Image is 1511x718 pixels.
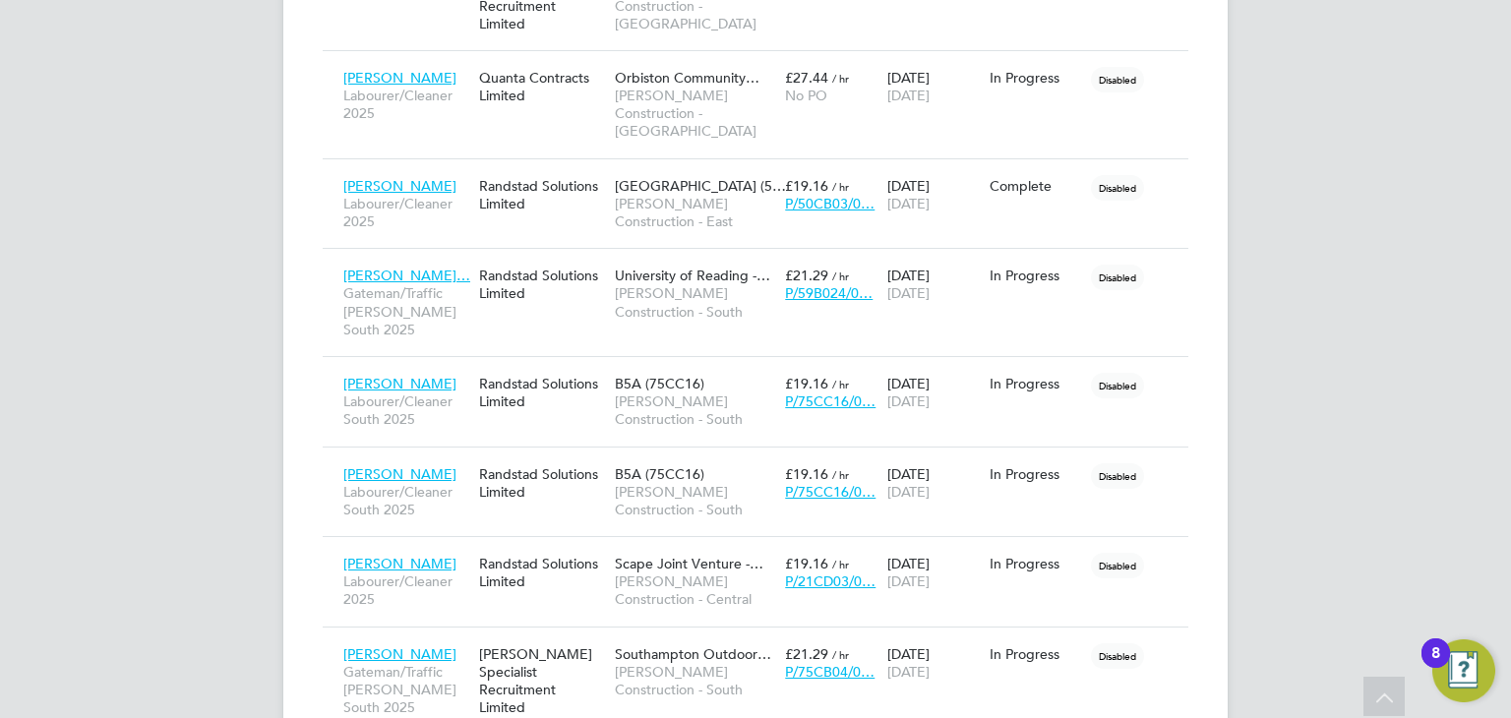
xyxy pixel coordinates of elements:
div: Complete [990,177,1082,195]
span: [DATE] [887,483,930,501]
div: [DATE] [882,545,985,600]
span: / hr [832,179,849,194]
span: Disabled [1091,175,1144,201]
span: Disabled [1091,265,1144,290]
div: In Progress [990,69,1082,87]
span: [PERSON_NAME] [343,465,456,483]
span: [PERSON_NAME] Construction - South [615,392,775,428]
span: £19.16 [785,177,828,195]
a: [PERSON_NAME]…Gateman/Traffic [PERSON_NAME] South 2025Randstad Solutions LimitedUniversity of Rea... [338,256,1188,272]
span: £21.29 [785,267,828,284]
span: P/75CC16/0… [785,392,876,410]
span: [DATE] [887,87,930,104]
span: £19.16 [785,375,828,392]
span: B5A (75CC16) [615,375,704,392]
span: [PERSON_NAME]… [343,267,470,284]
span: No PO [785,87,827,104]
span: Gateman/Traffic [PERSON_NAME] South 2025 [343,284,469,338]
a: [PERSON_NAME]Labourer/Cleaner South 2025Randstad Solutions LimitedB5A (75CC16)[PERSON_NAME] Const... [338,364,1188,381]
span: Labourer/Cleaner 2025 [343,195,469,230]
div: Quanta Contracts Limited [474,59,610,114]
span: Disabled [1091,373,1144,398]
span: [PERSON_NAME] Construction - East [615,195,775,230]
span: [PERSON_NAME] [343,177,456,195]
div: In Progress [990,645,1082,663]
span: P/75CB04/0… [785,663,875,681]
span: / hr [832,269,849,283]
div: Randstad Solutions Limited [474,455,610,510]
div: [DATE] [882,167,985,222]
span: / hr [832,647,849,662]
span: P/50CB03/0… [785,195,875,212]
a: [PERSON_NAME]Labourer/Cleaner South 2025Randstad Solutions LimitedB5A (75CC16)[PERSON_NAME] Const... [338,454,1188,471]
span: £27.44 [785,69,828,87]
div: In Progress [990,465,1082,483]
span: Disabled [1091,67,1144,92]
div: Randstad Solutions Limited [474,167,610,222]
span: [DATE] [887,195,930,212]
div: [DATE] [882,365,985,420]
span: P/75CC16/0… [785,483,876,501]
span: Disabled [1091,463,1144,489]
a: [PERSON_NAME]Labourer/Cleaner 2025Randstad Solutions Limited[GEOGRAPHIC_DATA] (5…[PERSON_NAME] Co... [338,166,1188,183]
a: [PERSON_NAME]Labourer/Cleaner 2025Quanta Contracts LimitedOrbiston Community…[PERSON_NAME] Constr... [338,58,1188,75]
span: [PERSON_NAME] [343,555,456,572]
div: [DATE] [882,257,985,312]
span: P/21CD03/0… [785,572,876,590]
span: [DATE] [887,663,930,681]
span: P/59B024/0… [785,284,873,302]
span: £21.29 [785,645,828,663]
span: Disabled [1091,553,1144,578]
span: £19.16 [785,555,828,572]
span: Southampton Outdoor… [615,645,771,663]
span: Labourer/Cleaner 2025 [343,87,469,122]
span: [GEOGRAPHIC_DATA] (5… [615,177,786,195]
span: [PERSON_NAME] [343,69,456,87]
div: [DATE] [882,455,985,510]
div: 8 [1431,653,1440,679]
span: Labourer/Cleaner South 2025 [343,392,469,428]
span: B5A (75CC16) [615,465,704,483]
span: Labourer/Cleaner South 2025 [343,483,469,518]
div: [DATE] [882,635,985,690]
span: [PERSON_NAME] Construction - [GEOGRAPHIC_DATA] [615,87,775,141]
div: Randstad Solutions Limited [474,545,610,600]
div: In Progress [990,555,1082,572]
span: Orbiston Community… [615,69,759,87]
span: / hr [832,467,849,482]
a: [PERSON_NAME]Labourer/Cleaner 2025Randstad Solutions LimitedScape Joint Venture -…[PERSON_NAME] C... [338,544,1188,561]
span: £19.16 [785,465,828,483]
span: [PERSON_NAME] Construction - South [615,663,775,698]
span: [DATE] [887,284,930,302]
span: [PERSON_NAME] [343,645,456,663]
span: / hr [832,557,849,571]
span: [PERSON_NAME] Construction - Central [615,572,775,608]
span: Scape Joint Venture -… [615,555,763,572]
button: Open Resource Center, 8 new notifications [1432,639,1495,702]
span: University of Reading -… [615,267,770,284]
span: [PERSON_NAME] [343,375,456,392]
span: Labourer/Cleaner 2025 [343,572,469,608]
span: / hr [832,377,849,391]
span: [PERSON_NAME] Construction - South [615,483,775,518]
div: Randstad Solutions Limited [474,365,610,420]
span: [DATE] [887,392,930,410]
span: Gateman/Traffic [PERSON_NAME] South 2025 [343,663,469,717]
div: In Progress [990,375,1082,392]
span: Disabled [1091,643,1144,669]
div: Randstad Solutions Limited [474,257,610,312]
span: [PERSON_NAME] Construction - South [615,284,775,320]
div: [DATE] [882,59,985,114]
a: [PERSON_NAME]Gateman/Traffic [PERSON_NAME] South 2025[PERSON_NAME] Specialist Recruitment Limited... [338,634,1188,651]
div: In Progress [990,267,1082,284]
span: / hr [832,71,849,86]
span: [DATE] [887,572,930,590]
